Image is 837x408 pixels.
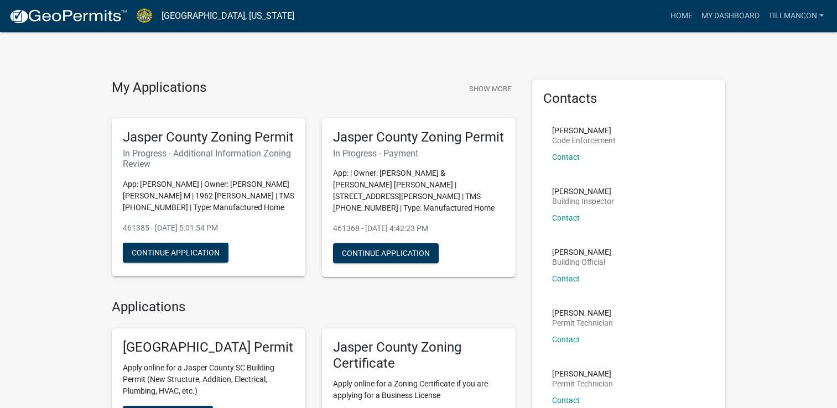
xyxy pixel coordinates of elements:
h6: In Progress - Additional Information Zoning Review [123,148,294,169]
h5: Jasper County Zoning Permit [333,129,505,145]
p: Code Enforcement [552,137,616,144]
button: Show More [465,80,516,98]
h6: In Progress - Payment [333,148,505,159]
button: Continue Application [123,243,228,263]
p: App: | Owner: [PERSON_NAME] & [PERSON_NAME] [PERSON_NAME] | [STREET_ADDRESS][PERSON_NAME] | TMS [... [333,168,505,214]
p: Building Official [552,258,611,266]
p: Permit Technician [552,319,613,327]
p: [PERSON_NAME] [552,248,611,256]
p: Permit Technician [552,380,613,388]
p: Building Inspector [552,197,614,205]
a: My Dashboard [697,6,764,27]
p: [PERSON_NAME] [552,127,616,134]
p: Apply online for a Zoning Certificate if you are applying for a Business License [333,378,505,401]
img: Jasper County, South Carolina [136,8,153,23]
a: Contact [552,213,580,222]
a: Contact [552,274,580,283]
a: Contact [552,153,580,161]
p: Apply online for a Jasper County SC Building Permit (New Structure, Addition, Electrical, Plumbin... [123,362,294,397]
p: [PERSON_NAME] [552,309,613,317]
button: Continue Application [333,243,439,263]
p: [PERSON_NAME] [552,370,613,378]
p: 461385 - [DATE] 5:01:54 PM [123,222,294,234]
a: Home [666,6,697,27]
p: [PERSON_NAME] [552,187,614,195]
h4: My Applications [112,80,206,96]
h5: Jasper County Zoning Permit [123,129,294,145]
h5: Contacts [543,91,715,107]
a: Contact [552,396,580,405]
a: TillmanCon [764,6,828,27]
h5: [GEOGRAPHIC_DATA] Permit [123,339,294,355]
h5: Jasper County Zoning Certificate [333,339,505,372]
h4: Applications [112,299,516,315]
a: [GEOGRAPHIC_DATA], [US_STATE] [162,7,294,25]
p: 461368 - [DATE] 4:42:23 PM [333,223,505,234]
a: Contact [552,335,580,344]
p: App: [PERSON_NAME] | Owner: [PERSON_NAME] [PERSON_NAME] M | 1962 [PERSON_NAME] | TMS [PHONE_NUMBE... [123,179,294,213]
